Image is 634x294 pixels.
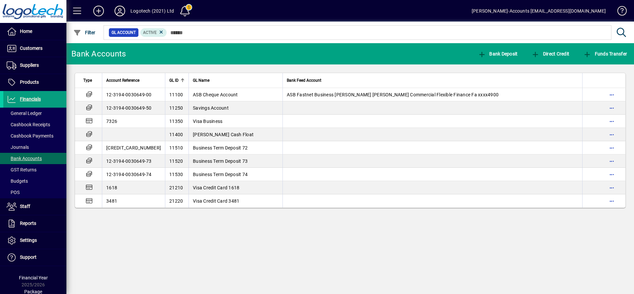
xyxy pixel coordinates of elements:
[102,141,165,154] td: [CREDIT_CARD_NUMBER]
[109,5,130,17] button: Profile
[169,92,183,97] span: 11100
[169,105,183,111] span: 11250
[3,153,66,164] a: Bank Accounts
[531,51,569,56] span: Direct Credit
[3,232,66,249] a: Settings
[3,215,66,232] a: Reports
[606,116,617,127] button: More options
[472,6,606,16] div: [PERSON_NAME]-Accounts [EMAIL_ADDRESS][DOMAIN_NAME]
[20,46,42,51] span: Customers
[169,132,183,137] span: 11400
[193,77,278,84] div: GL Name
[102,194,165,208] td: 3481
[193,132,254,137] span: [PERSON_NAME] Cash Float
[71,49,126,59] div: Bank Accounts
[169,77,179,84] span: GL ID
[193,145,248,150] span: Business Term Deposit 72
[169,77,185,84] div: GL ID
[106,77,139,84] span: Account Reference
[143,30,157,35] span: Active
[3,249,66,266] a: Support
[102,115,165,128] td: 7326
[606,103,617,113] button: More options
[3,187,66,198] a: POS
[102,154,165,168] td: 12-3194-0030649-73
[83,77,98,84] div: Type
[20,29,32,34] span: Home
[7,167,37,172] span: GST Returns
[7,111,42,116] span: General Ledger
[476,48,519,60] button: Bank Deposit
[72,27,97,39] button: Filter
[606,182,617,193] button: More options
[582,48,629,60] button: Funds Transfer
[3,119,66,130] a: Cashbook Receipts
[7,156,42,161] span: Bank Accounts
[20,62,39,68] span: Suppliers
[7,145,29,150] span: Journals
[3,142,66,153] a: Journals
[140,28,167,37] mat-chip: Activation Status: Active
[102,101,165,115] td: 12-3194-0030649-50
[102,88,165,101] td: 12-3194-0030649-00
[7,190,20,195] span: POS
[169,198,183,204] span: 21220
[7,133,53,139] span: Cashbook Payments
[102,168,165,181] td: 12-3194-0030649-74
[3,74,66,91] a: Products
[606,89,617,100] button: More options
[3,198,66,215] a: Staff
[193,77,209,84] span: GL Name
[3,164,66,175] a: GST Returns
[169,119,183,124] span: 11350
[102,181,165,194] td: 1618
[169,172,183,177] span: 11530
[193,185,239,190] span: Visa Credit Card 1618
[193,92,238,97] span: ASB Cheque Account
[3,175,66,187] a: Budgets
[20,204,30,209] span: Staff
[7,178,28,184] span: Budgets
[3,130,66,142] a: Cashbook Payments
[606,129,617,140] button: More options
[20,221,36,226] span: Reports
[19,275,48,280] span: Financial Year
[20,96,41,102] span: Financials
[20,238,37,243] span: Settings
[193,158,248,164] span: Business Term Deposit 73
[612,1,626,23] a: Knowledge Base
[193,172,248,177] span: Business Term Deposit 74
[193,105,229,111] span: Savings Account
[20,254,37,260] span: Support
[3,57,66,74] a: Suppliers
[169,145,183,150] span: 11510
[3,40,66,57] a: Customers
[287,92,499,97] span: ASB Fastnet Business [PERSON_NAME] [PERSON_NAME] Commercial Flexible Finance Fa xxxx4900
[583,51,627,56] span: Funds Transfer
[20,79,39,85] span: Products
[169,185,183,190] span: 21210
[530,48,571,60] button: Direct Credit
[88,5,109,17] button: Add
[478,51,518,56] span: Bank Deposit
[73,30,96,35] span: Filter
[606,156,617,166] button: More options
[7,122,50,127] span: Cashbook Receipts
[193,119,222,124] span: Visa Business
[3,23,66,40] a: Home
[130,6,174,16] div: Logotech (2021) Ltd
[83,77,92,84] span: Type
[169,158,183,164] span: 11520
[287,77,578,84] div: Bank Feed Account
[606,196,617,206] button: More options
[606,169,617,180] button: More options
[193,198,239,204] span: Visa Credit Card 3481
[606,143,617,153] button: More options
[112,29,136,36] span: GL Account
[3,108,66,119] a: General Ledger
[287,77,321,84] span: Bank Feed Account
